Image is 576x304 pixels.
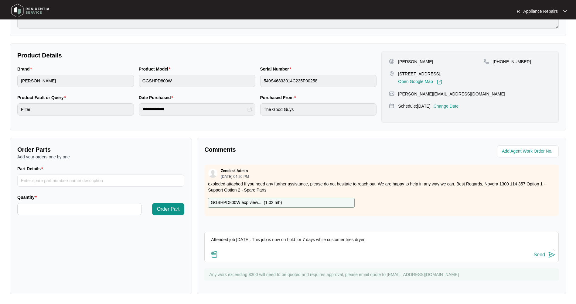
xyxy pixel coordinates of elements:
[493,59,531,65] p: [PHONE_NUMBER]
[434,103,459,109] p: Change Date
[502,148,555,155] input: Add Agent Work Order No.
[209,271,556,278] p: Any work exceeding $300 will need to be quoted and requires approval, please email quote to [EMAI...
[484,59,489,64] img: map-pin
[17,66,34,72] label: Brand
[204,145,377,154] p: Comments
[157,206,180,213] span: Order Part
[17,174,184,187] input: Part Details
[208,235,555,251] textarea: Attended job [DATE]. This job is now on hold for 7 days while customer tries dryer.
[139,95,176,101] label: Date Purchased
[389,103,394,109] img: map-pin
[389,71,394,76] img: map-pin
[18,203,141,215] input: Quantity
[139,66,173,72] label: Product Model
[260,95,298,101] label: Purchased From
[389,59,394,64] img: user-pin
[221,175,249,178] p: [DATE] 04:20 PM
[398,59,433,65] p: [PERSON_NAME]
[208,181,555,193] p: exploded attached If you need any further assistance, please do not hesitate to reach out. We are...
[17,51,377,60] p: Product Details
[17,103,134,116] input: Product Fault or Query
[548,251,555,258] img: send-icon.svg
[398,71,442,77] p: [STREET_ADDRESS],
[260,75,377,87] input: Serial Number
[563,10,567,13] img: dropdown arrow
[398,103,430,109] p: Schedule: [DATE]
[211,199,282,206] p: GGSHPD800W exp view.... ( 1.02 mb )
[17,194,39,200] label: Quantity
[17,75,134,87] input: Brand
[142,106,246,112] input: Date Purchased
[437,79,442,85] img: Link-External
[17,154,184,160] p: Add your orders one by one
[152,203,185,215] button: Order Part
[208,169,217,178] img: user.svg
[211,251,218,258] img: file-attachment-doc.svg
[221,168,248,173] p: Zendesk Admin
[17,95,68,101] label: Product Fault or Query
[17,166,46,172] label: Part Details
[534,251,555,259] button: Send
[260,103,377,116] input: Purchased From
[517,8,558,14] p: RT Appliance Repairs
[260,66,294,72] label: Serial Number
[389,91,394,96] img: map-pin
[534,252,545,257] div: Send
[398,79,442,85] a: Open Google Map
[398,91,505,97] p: [PERSON_NAME][EMAIL_ADDRESS][DOMAIN_NAME]
[139,75,255,87] input: Product Model
[9,2,52,20] img: residentia service logo
[17,145,184,154] p: Order Parts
